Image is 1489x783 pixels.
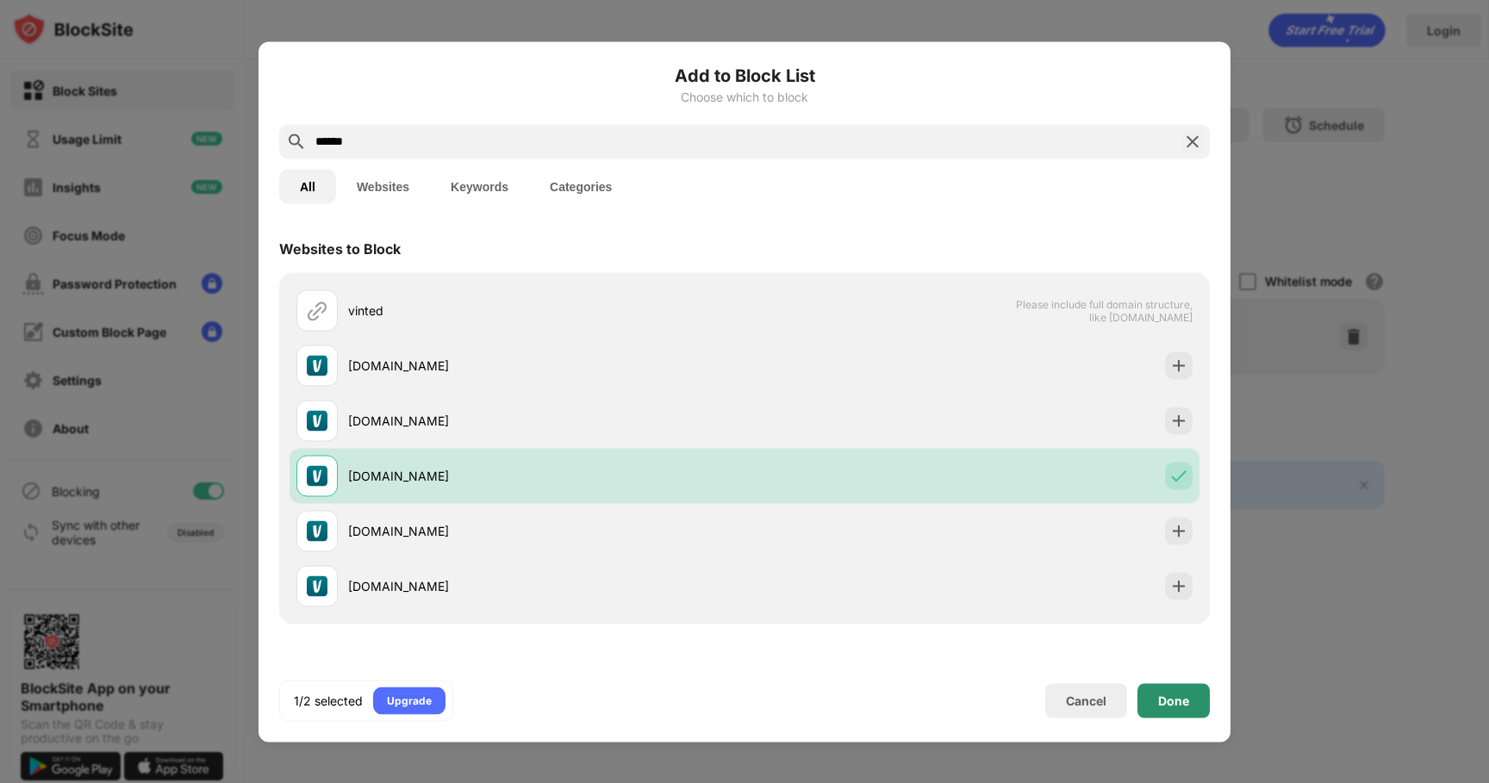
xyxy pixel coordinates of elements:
div: [DOMAIN_NAME] [348,522,744,540]
div: Upgrade [387,692,432,709]
button: All [279,169,336,203]
span: Please include full domain structure, like [DOMAIN_NAME] [1015,297,1193,323]
img: favicons [307,355,327,376]
button: Websites [336,169,430,203]
div: Done [1158,693,1189,707]
img: url.svg [307,300,327,320]
div: vinted [348,301,744,320]
div: [DOMAIN_NAME] [348,577,744,595]
div: 1/2 selected [294,692,363,709]
div: [DOMAIN_NAME] [348,357,744,375]
img: favicons [307,465,327,486]
div: [DOMAIN_NAME] [348,467,744,485]
img: search-close [1182,131,1203,152]
div: Cancel [1066,693,1106,708]
img: search.svg [286,131,307,152]
button: Categories [529,169,632,203]
button: Keywords [430,169,529,203]
div: Choose which to block [279,90,1210,103]
h6: Add to Block List [279,62,1210,88]
img: favicons [307,410,327,431]
div: [DOMAIN_NAME] [348,412,744,430]
div: Websites to Block [279,239,401,257]
img: favicons [307,520,327,541]
img: favicons [307,575,327,596]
